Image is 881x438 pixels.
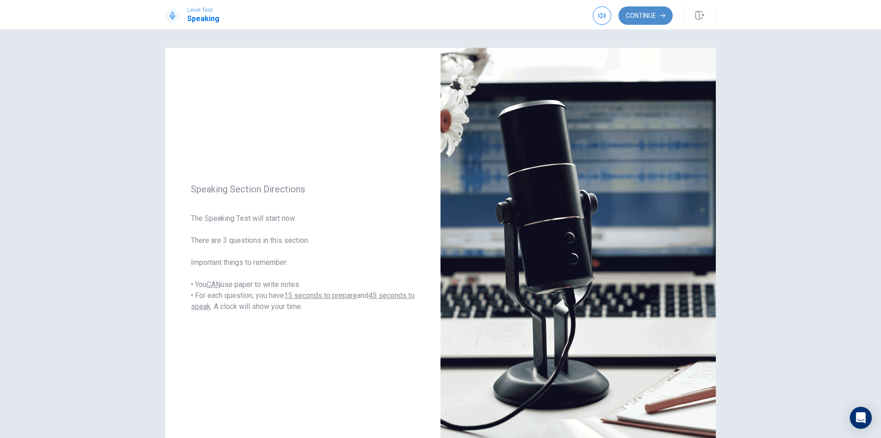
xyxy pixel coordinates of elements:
[206,280,221,289] u: CAN
[191,184,415,195] span: Speaking Section Directions
[619,6,673,25] button: Continue
[187,7,219,13] span: Level Test
[187,13,219,24] h1: Speaking
[284,291,357,300] u: 15 seconds to prepare
[850,407,872,429] div: Open Intercom Messenger
[191,213,415,312] span: The Speaking Test will start now. There are 3 questions in this section. Important things to reme...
